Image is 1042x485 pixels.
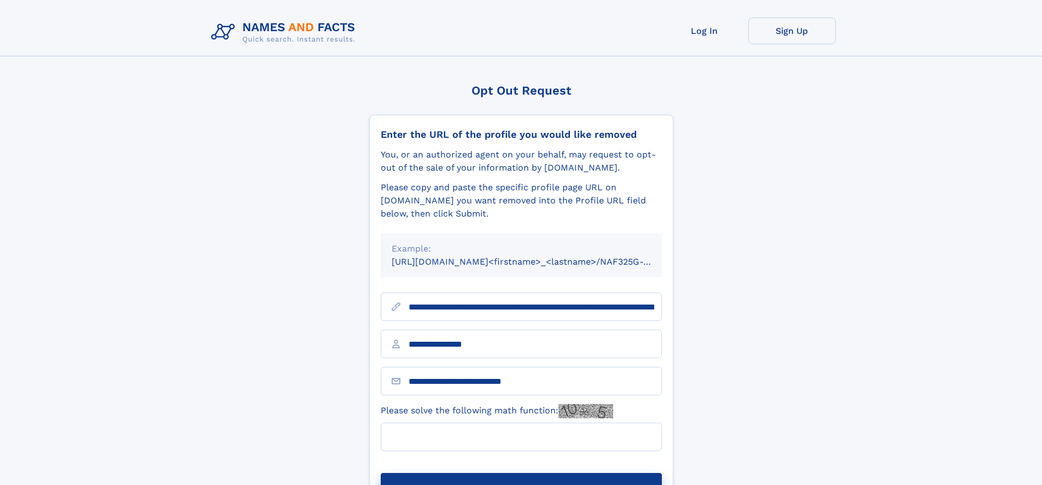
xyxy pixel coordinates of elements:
div: Example: [392,242,651,255]
small: [URL][DOMAIN_NAME]<firstname>_<lastname>/NAF325G-xxxxxxxx [392,256,683,267]
div: Opt Out Request [369,84,673,97]
label: Please solve the following math function: [381,404,613,418]
img: Logo Names and Facts [207,17,364,47]
a: Log In [661,17,748,44]
a: Sign Up [748,17,836,44]
div: Please copy and paste the specific profile page URL on [DOMAIN_NAME] you want removed into the Pr... [381,181,662,220]
div: You, or an authorized agent on your behalf, may request to opt-out of the sale of your informatio... [381,148,662,174]
div: Enter the URL of the profile you would like removed [381,128,662,141]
